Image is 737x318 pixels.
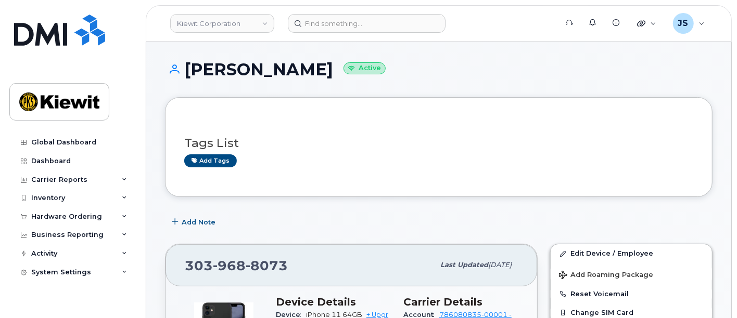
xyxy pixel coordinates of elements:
[692,273,729,310] iframe: Messenger Launcher
[165,60,713,78] h1: [PERSON_NAME]
[246,258,288,273] span: 8073
[182,217,215,227] span: Add Note
[165,213,224,231] button: Add Note
[344,62,386,74] small: Active
[185,258,288,273] span: 303
[551,285,712,303] button: Reset Voicemail
[551,244,712,263] a: Edit Device / Employee
[184,154,237,167] a: Add tags
[184,137,693,150] h3: Tags List
[488,261,512,269] span: [DATE]
[440,261,488,269] span: Last updated
[551,263,712,285] button: Add Roaming Package
[559,271,653,281] span: Add Roaming Package
[276,296,391,308] h3: Device Details
[213,258,246,273] span: 968
[403,296,518,308] h3: Carrier Details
